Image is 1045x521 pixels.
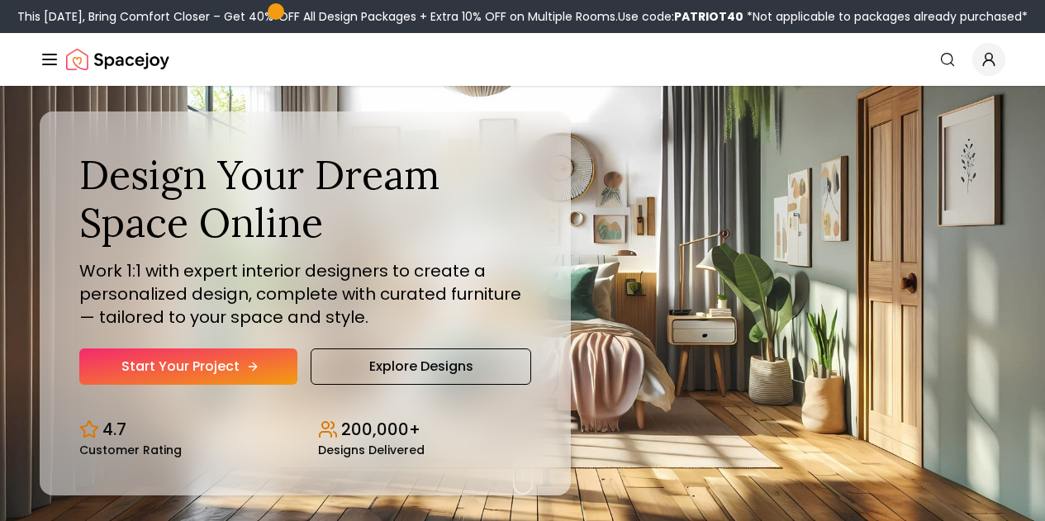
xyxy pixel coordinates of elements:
[79,348,297,385] a: Start Your Project
[17,8,1028,25] div: This [DATE], Bring Comfort Closer – Get 40% OFF All Design Packages + Extra 10% OFF on Multiple R...
[102,418,126,441] p: 4.7
[66,43,169,76] a: Spacejoy
[79,405,531,456] div: Design stats
[40,33,1005,86] nav: Global
[66,43,169,76] img: Spacejoy Logo
[618,8,743,25] span: Use code:
[79,151,531,246] h1: Design Your Dream Space Online
[79,259,531,329] p: Work 1:1 with expert interior designers to create a personalized design, complete with curated fu...
[341,418,420,441] p: 200,000+
[674,8,743,25] b: PATRIOT40
[79,444,182,456] small: Customer Rating
[311,348,530,385] a: Explore Designs
[318,444,425,456] small: Designs Delivered
[743,8,1028,25] span: *Not applicable to packages already purchased*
